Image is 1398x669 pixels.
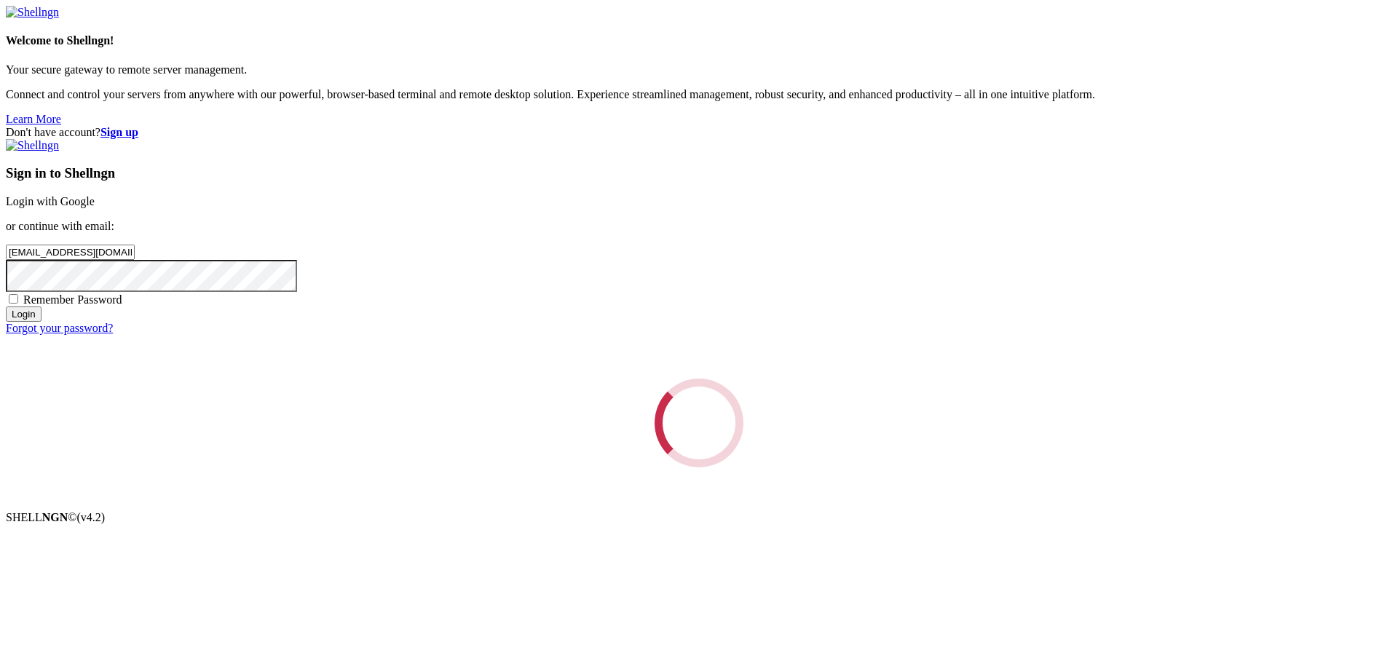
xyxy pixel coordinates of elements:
div: Loading... [639,363,760,484]
img: Shellngn [6,139,59,152]
a: Login with Google [6,195,95,207]
p: Connect and control your servers from anywhere with our powerful, browser-based terminal and remo... [6,88,1392,101]
a: Sign up [100,126,138,138]
h3: Sign in to Shellngn [6,165,1392,181]
span: 4.2.0 [77,511,106,523]
input: Remember Password [9,294,18,304]
a: Learn More [6,113,61,125]
input: Email address [6,245,135,260]
p: or continue with email: [6,220,1392,233]
b: NGN [42,511,68,523]
div: Don't have account? [6,126,1392,139]
img: Shellngn [6,6,59,19]
span: Remember Password [23,293,122,306]
a: Forgot your password? [6,322,113,334]
p: Your secure gateway to remote server management. [6,63,1392,76]
input: Login [6,306,42,322]
h4: Welcome to Shellngn! [6,34,1392,47]
span: SHELL © [6,511,105,523]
